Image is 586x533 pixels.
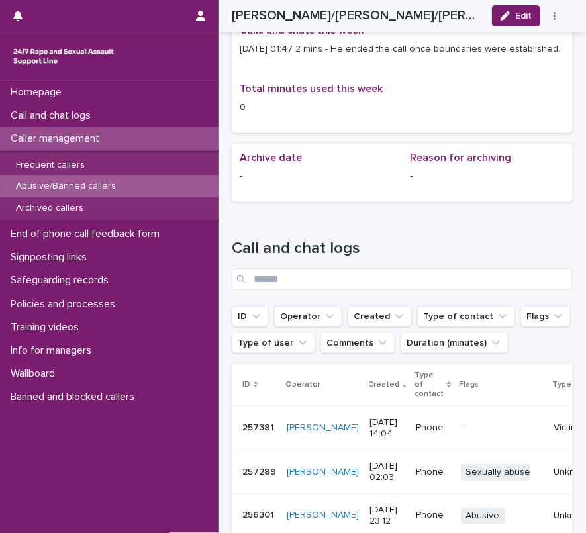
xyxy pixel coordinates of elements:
p: Caller management [5,132,110,145]
button: Created [348,306,412,327]
p: Flags [460,377,479,392]
span: Reason for archiving [411,152,512,163]
p: 257381 [242,420,277,434]
p: Call and chat logs [5,109,101,122]
p: End of phone call feedback form [5,228,170,240]
p: Type of contact [415,368,444,402]
img: rhQMoQhaT3yELyF149Cw [11,43,117,70]
p: - [240,170,395,183]
p: - [411,170,565,183]
button: Operator [274,306,342,327]
span: Sexually abuse [461,464,536,481]
p: Safeguarding records [5,274,119,287]
p: Phone [416,510,450,522]
span: Calls and chats this week [240,25,364,36]
p: 256301 [242,508,277,522]
h2: [PERSON_NAME]/[PERSON_NAME]/[PERSON_NAME]/[PERSON_NAME] [232,8,481,23]
button: Comments [320,332,395,354]
h1: Call and chat logs [232,239,573,258]
span: Abusive [461,508,505,524]
p: Phone [416,467,450,478]
p: Phone [416,422,450,434]
p: Signposting links [5,251,97,264]
p: [DATE] 14:04 [369,417,405,440]
button: Duration (minutes) [401,332,509,354]
button: Type of user [232,332,315,354]
p: Policies and processes [5,298,126,311]
p: Operator [285,377,320,392]
p: Banned and blocked callers [5,391,145,403]
p: Wallboard [5,367,66,380]
a: [PERSON_NAME] [287,510,359,522]
p: Archived callers [5,203,94,214]
p: [DATE] 23:12 [369,505,405,528]
span: Edit [515,11,532,21]
button: ID [232,306,269,327]
span: Archive date [240,152,302,163]
p: Info for managers [5,344,102,357]
p: ID [242,377,250,392]
a: [PERSON_NAME] [287,467,359,478]
p: 0 [240,101,395,115]
a: [PERSON_NAME] [287,422,359,434]
button: Edit [492,5,540,26]
input: Search [232,269,573,290]
p: [DATE] 01:47 2 mins - He ended the call once boundaries were established. [240,42,565,56]
p: - [461,422,544,434]
button: Flags [520,306,571,327]
p: Created [368,377,399,392]
button: Type of contact [417,306,515,327]
p: Homepage [5,86,72,99]
p: Abusive/Banned callers [5,181,126,192]
p: 257289 [242,464,279,478]
p: [DATE] 02:03 [369,461,405,483]
span: Total minutes used this week [240,83,383,94]
p: Frequent callers [5,160,95,171]
p: Training videos [5,321,89,334]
